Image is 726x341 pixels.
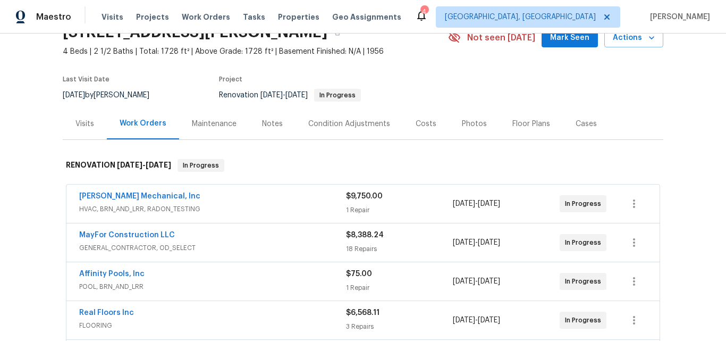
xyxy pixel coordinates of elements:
span: Properties [278,12,319,22]
div: Notes [262,119,283,129]
span: HVAC, BRN_AND_LRR, RADON_TESTING [79,204,346,214]
span: In Progress [565,198,605,209]
div: 1 Repair [346,282,453,293]
span: [DATE] [285,92,308,99]
span: Work Orders [182,12,230,22]
span: [DATE] [453,278,475,285]
span: - [453,198,500,209]
span: Projects [136,12,169,22]
span: POOL, BRN_AND_LRR [79,281,346,292]
div: RENOVATION [DATE]-[DATE]In Progress [63,148,663,182]
span: In Progress [315,92,360,98]
span: [DATE] [453,200,475,207]
span: [DATE] [453,239,475,246]
span: [DATE] [478,317,500,324]
a: Real Floors Inc [79,309,134,317]
span: [DATE] [478,278,500,285]
span: - [260,92,308,99]
a: MayFor Construction LLC [79,231,175,239]
div: Cases [576,119,597,129]
span: [DATE] [453,317,475,324]
div: 1 Repair [346,205,453,215]
span: - [117,161,171,169]
span: [PERSON_NAME] [646,12,710,22]
button: Actions [604,28,663,48]
div: 18 Repairs [346,244,453,254]
span: - [453,315,500,326]
span: $9,750.00 [346,193,383,200]
span: [DATE] [117,161,142,169]
div: 3 Repairs [346,321,453,332]
div: Costs [416,119,436,129]
span: - [453,237,500,248]
h2: [STREET_ADDRESS][PERSON_NAME] [63,27,327,38]
a: [PERSON_NAME] Mechanical, Inc [79,193,200,200]
span: [DATE] [478,200,500,207]
span: Visits [102,12,123,22]
span: Last Visit Date [63,76,109,82]
span: In Progress [179,160,223,171]
a: Affinity Pools, Inc [79,270,145,278]
span: Not seen [DATE] [467,32,535,43]
div: Work Orders [120,118,166,129]
span: [DATE] [146,161,171,169]
span: $6,568.11 [346,309,379,317]
span: [DATE] [63,92,85,99]
span: Actions [613,31,655,45]
span: In Progress [565,237,605,248]
span: Maestro [36,12,71,22]
span: GENERAL_CONTRACTOR, OD_SELECT [79,243,346,253]
span: In Progress [565,276,605,287]
span: $75.00 [346,270,372,278]
span: [DATE] [478,239,500,246]
button: Mark Seen [542,28,598,48]
span: Renovation [219,92,361,99]
div: Floor Plans [512,119,550,129]
div: Condition Adjustments [308,119,390,129]
div: Visits [75,119,94,129]
span: 4 Beds | 2 1/2 Baths | Total: 1728 ft² | Above Grade: 1728 ft² | Basement Finished: N/A | 1956 [63,46,448,57]
div: 4 [420,6,428,17]
span: $8,388.24 [346,231,384,239]
span: Tasks [243,13,265,21]
span: Project [219,76,242,82]
div: Photos [462,119,487,129]
span: In Progress [565,315,605,326]
span: Geo Assignments [332,12,401,22]
span: Mark Seen [550,31,589,45]
span: - [453,276,500,287]
div: by [PERSON_NAME] [63,89,162,102]
div: Maintenance [192,119,237,129]
span: FLOORING [79,320,346,331]
span: [DATE] [260,92,283,99]
span: [GEOGRAPHIC_DATA], [GEOGRAPHIC_DATA] [445,12,596,22]
h6: RENOVATION [66,159,171,172]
